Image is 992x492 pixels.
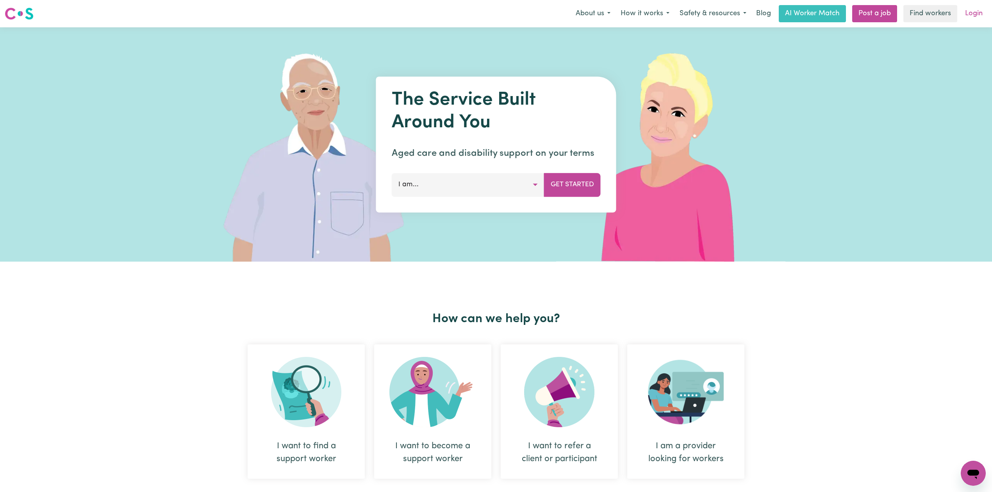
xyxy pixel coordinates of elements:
a: Post a job [852,5,897,22]
div: I want to find a support worker [266,440,346,465]
button: Safety & resources [674,5,751,22]
img: Careseekers logo [5,7,34,21]
h2: How can we help you? [243,312,749,326]
a: Find workers [903,5,957,22]
button: I am... [392,173,544,196]
button: Get Started [544,173,601,196]
button: How it works [616,5,674,22]
div: I want to become a support worker [374,344,491,479]
img: Provider [648,357,724,427]
a: AI Worker Match [779,5,846,22]
p: Aged care and disability support on your terms [392,146,601,160]
div: I want to become a support worker [393,440,473,465]
img: Search [271,357,341,427]
a: Login [960,5,987,22]
div: I am a provider looking for workers [646,440,726,465]
img: Refer [524,357,594,427]
h1: The Service Built Around You [392,89,601,134]
img: Become Worker [389,357,476,427]
a: Blog [751,5,776,22]
a: Careseekers logo [5,5,34,23]
button: About us [571,5,616,22]
div: I am a provider looking for workers [627,344,744,479]
div: I want to refer a client or participant [501,344,618,479]
iframe: Button to launch messaging window [961,461,986,486]
div: I want to refer a client or participant [519,440,599,465]
div: I want to find a support worker [248,344,365,479]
